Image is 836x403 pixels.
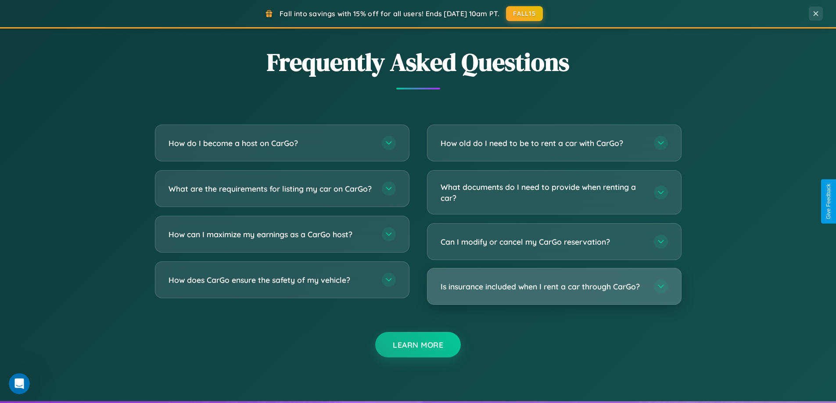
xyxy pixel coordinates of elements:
[169,183,373,194] h3: What are the requirements for listing my car on CarGo?
[441,138,645,149] h3: How old do I need to be to rent a car with CarGo?
[441,182,645,203] h3: What documents do I need to provide when renting a car?
[169,138,373,149] h3: How do I become a host on CarGo?
[169,275,373,285] h3: How does CarGo ensure the safety of my vehicle?
[9,373,30,394] iframe: Intercom live chat
[825,184,832,219] div: Give Feedback
[441,281,645,292] h3: Is insurance included when I rent a car through CarGo?
[169,229,373,240] h3: How can I maximize my earnings as a CarGo host?
[441,236,645,247] h3: Can I modify or cancel my CarGo reservation?
[280,9,499,18] span: Fall into savings with 15% off for all users! Ends [DATE] 10am PT.
[506,6,543,21] button: FALL15
[155,45,682,79] h2: Frequently Asked Questions
[375,332,461,357] button: Learn More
